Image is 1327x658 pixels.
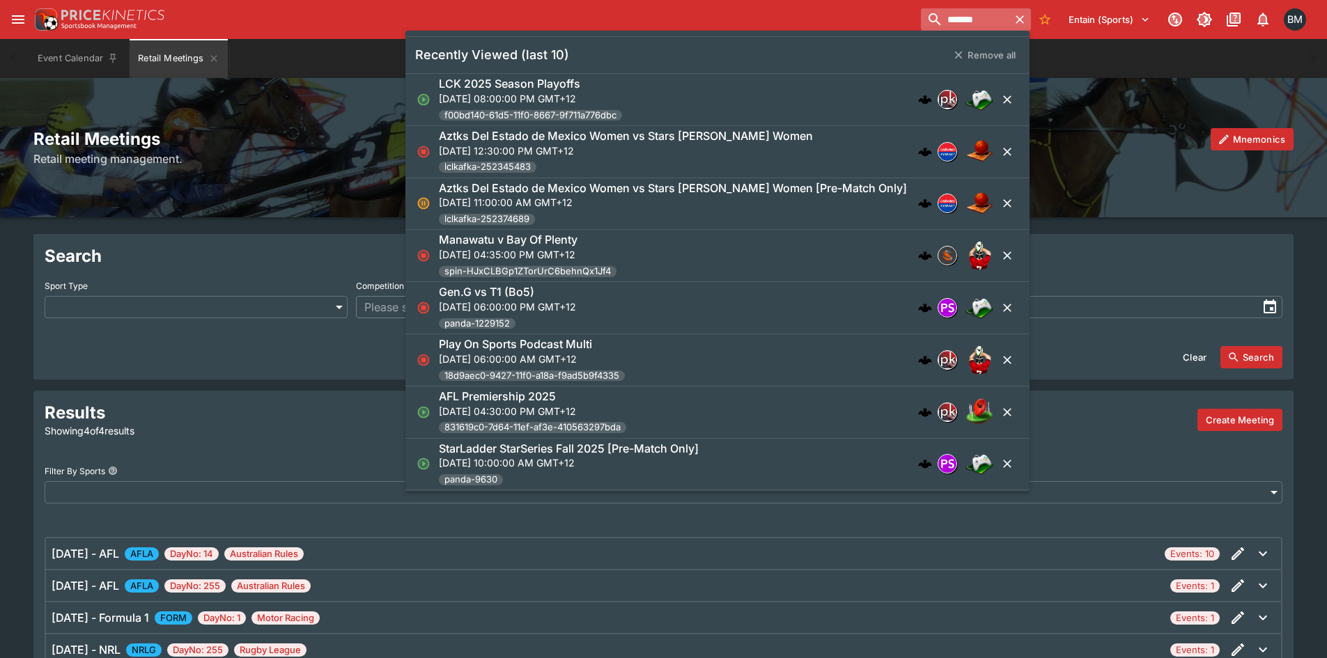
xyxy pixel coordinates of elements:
p: [DATE] 08:00:00 PM GMT+12 [439,91,622,106]
img: pandascore.png [938,299,956,317]
span: 18d9aec0-9427-11f0-a18a-f9ad5b9f4335 [439,369,625,383]
span: DayNo: 1 [198,611,246,625]
div: cerberus [918,405,932,419]
span: panda-9630 [439,473,503,487]
button: Search [1220,346,1282,368]
h5: Recently Viewed (last 10) [415,47,569,63]
h6: Retail meeting management. [33,150,1294,167]
img: logo-cerberus.svg [918,249,932,263]
h6: AFL Premiership 2025 [439,389,556,404]
h6: Manawatu v Bay Of Plenty [439,233,577,247]
p: [DATE] 04:35:00 PM GMT+12 [439,247,616,262]
img: logo-cerberus.svg [918,145,932,159]
img: logo-cerberus.svg [918,353,932,367]
span: Events: 1 [1170,611,1220,625]
p: Filter By Sports [45,465,105,477]
img: lclkafka.png [938,194,956,212]
img: pricekinetics.png [938,403,956,421]
p: [DATE] 11:00:00 AM GMT+12 [439,195,907,210]
img: logo-cerberus.svg [918,301,932,315]
svg: Open [417,405,430,419]
svg: Closed [417,301,430,315]
button: Byron Monk [1280,4,1310,35]
div: pricekinetics [938,350,957,370]
button: No Bookmarks [1034,8,1056,31]
img: pandascore.png [938,455,956,473]
img: Sportsbook Management [61,23,137,29]
img: basketball.png [965,138,993,166]
div: sportingsolutions [938,246,957,265]
img: esports.png [965,450,993,478]
div: pandascore [938,454,957,473]
h6: [DATE] - Formula 1 [52,609,149,626]
span: f00bd140-61d5-11f0-8667-9f711a776dbc [439,109,622,123]
span: Australian Rules [224,547,304,561]
img: pricekinetics.png [938,351,956,369]
svg: Suspended [417,196,430,210]
span: AFLA [125,547,159,561]
button: Connected to PK [1163,7,1188,32]
span: FORM [155,611,192,625]
button: Clear [1174,346,1215,368]
div: pandascore [938,298,957,318]
p: [DATE] 06:00:00 PM GMT+12 [439,299,576,314]
h2: Search [45,245,1282,267]
h6: Aztks Del Estado de Mexico Women vs Stars [PERSON_NAME] Women [439,129,813,143]
img: rugby_union.png [965,242,993,269]
div: pricekinetics [938,402,957,422]
span: Events: 1 [1170,579,1220,593]
svg: Open [417,93,430,107]
svg: Open [417,457,430,471]
img: lclkafka.png [938,143,956,161]
span: spin-HJxCLBGp1ZTorUrC6behnQx1Jf4 [439,265,616,279]
button: Remove all [945,44,1024,66]
img: rugby_union.png [965,346,993,374]
span: DayNo: 255 [167,643,228,657]
button: Notifications [1250,7,1275,32]
div: cerberus [918,93,932,107]
h6: StarLadder StarSeries Fall 2025 [Pre-Match Only] [439,441,699,456]
img: basketball.png [965,189,993,217]
img: esports.png [965,294,993,322]
input: search [921,8,1009,31]
img: logo-cerberus.svg [918,93,932,107]
div: cerberus [918,145,932,159]
img: logo-cerberus.svg [918,457,932,471]
div: pricekinetics [938,90,957,109]
span: lclkafka-252374689 [439,212,535,226]
img: PriceKinetics [61,10,164,20]
button: open drawer [6,7,31,32]
span: Events: 1 [1170,643,1220,657]
p: [DATE] 12:30:00 PM GMT+12 [439,143,813,158]
span: DayNo: 255 [164,579,226,593]
button: toggle date time picker [1257,295,1282,320]
img: logo-cerberus.svg [918,405,932,419]
div: lclkafka [938,142,957,162]
button: Create a new meeting by adding events [1197,409,1282,431]
button: Documentation [1221,7,1246,32]
span: Events: 10 [1165,547,1220,561]
img: logo-cerberus.svg [918,196,932,210]
span: Australian Rules [231,579,311,593]
div: cerberus [918,196,932,210]
span: DayNo: 14 [164,547,219,561]
img: sportingsolutions.jpeg [938,246,956,265]
button: Retail Meetings [130,39,227,78]
h6: [DATE] - AFL [52,577,119,594]
button: Filter By Sports [108,466,118,476]
p: Competition Mnemonic [356,280,448,292]
div: cerberus [918,249,932,263]
span: Motor Racing [251,611,320,625]
h6: Gen.G vs T1 (Bo5) [439,285,534,299]
button: Toggle light/dark mode [1192,7,1217,32]
h6: Play On Sports Podcast Multi [439,337,592,352]
h6: [DATE] - NRL [52,641,121,658]
p: [DATE] 06:00:00 AM GMT+12 [439,352,625,366]
p: Sport Type [45,280,88,292]
img: PriceKinetics Logo [31,6,59,33]
span: 831619c0-7d64-11ef-af3e-410563297bda [439,421,626,434]
svg: Closed [417,249,430,263]
span: NRLG [126,643,162,657]
p: Showing 4 of 4 results [45,423,442,438]
div: cerberus [918,301,932,315]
